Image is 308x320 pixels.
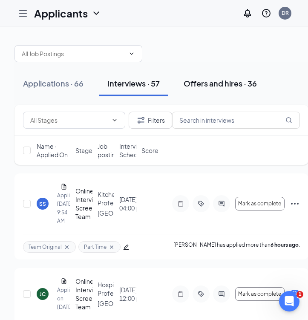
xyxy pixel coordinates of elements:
[75,277,92,311] div: Online Interview: Screening Team
[172,112,300,129] input: Search in interviews
[285,117,292,124] svg: MagnifyingGlass
[119,142,146,159] span: Interview Schedule
[107,78,160,89] div: Interviews · 57
[238,201,281,207] span: Mark as complete
[290,199,300,209] svg: Ellipses
[196,291,206,297] svg: ActiveTag
[98,281,133,297] span: Hospitality Professional
[84,243,107,251] span: Part Time
[37,142,70,159] span: Name · Applied On
[129,112,172,129] button: Filter Filters
[29,243,62,251] span: Team Original
[119,204,136,212] span: 04:00 pm - 04:15 pm
[60,183,67,190] svg: Document
[279,291,299,311] iframe: Intercom live chat
[290,289,300,299] svg: Ellipses
[98,190,133,207] span: Kitchen Professional
[22,49,125,58] input: All Job Postings
[98,299,115,308] p: [GEOGRAPHIC_DATA]
[173,241,300,253] p: [PERSON_NAME] has applied more than .
[123,244,129,250] span: edit
[111,117,118,124] svg: ChevronDown
[261,8,271,18] svg: QuestionInfo
[176,291,186,297] svg: Note
[39,200,46,208] div: SS
[282,9,289,17] div: DR
[196,200,206,207] svg: ActiveTag
[40,291,46,298] div: JC
[34,6,88,20] h1: Applicants
[119,195,136,212] div: [DATE]
[216,291,227,297] svg: ActiveChat
[242,8,253,18] svg: Notifications
[290,290,299,297] div: 31
[184,78,257,89] div: Offers and hires · 36
[176,200,186,207] svg: Note
[75,146,92,155] span: Stage
[238,291,281,297] span: Mark as complete
[136,115,146,125] svg: Filter
[18,8,28,18] svg: Hamburger
[235,287,285,301] button: Mark as complete
[30,115,108,125] input: All Stages
[128,50,135,57] svg: ChevronDown
[75,187,92,221] div: Online Interview: Screening Team
[296,291,303,298] span: 1
[98,142,119,159] span: Job posting
[91,8,101,18] svg: ChevronDown
[108,244,115,251] svg: Cross
[235,197,285,210] button: Mark as complete
[141,146,158,155] span: Score
[60,278,67,285] svg: Document
[23,78,83,89] div: Applications · 66
[119,294,136,303] span: 12:00 pm - 12:15 pm
[271,242,299,248] b: 6 hours ago
[119,285,136,303] div: [DATE]
[63,244,70,251] svg: Cross
[216,200,227,207] svg: ActiveChat
[98,209,115,217] p: [GEOGRAPHIC_DATA]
